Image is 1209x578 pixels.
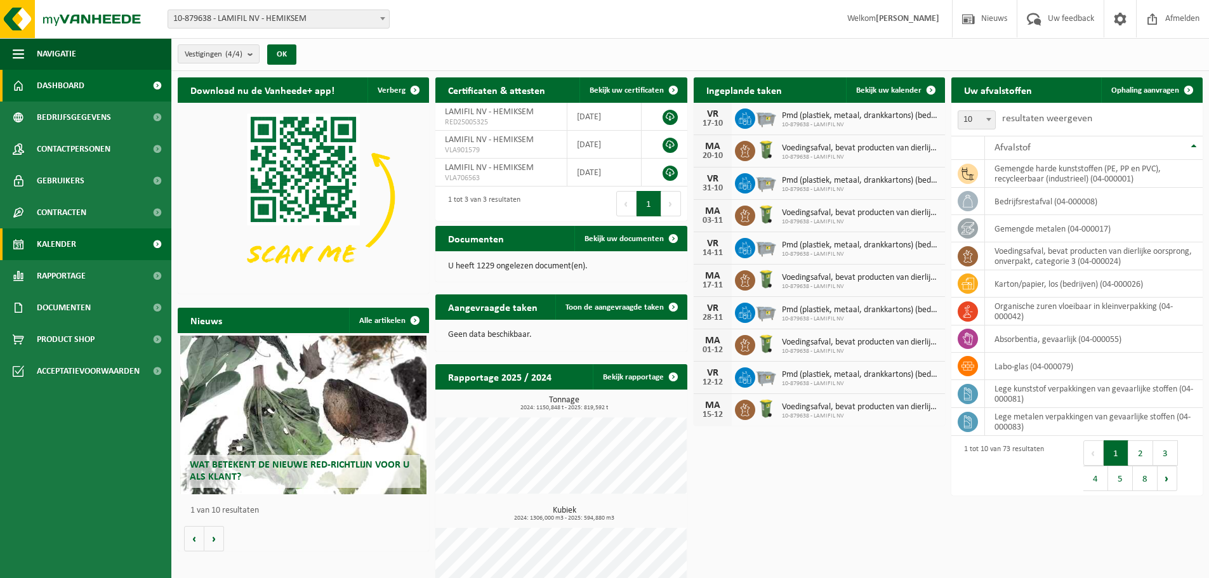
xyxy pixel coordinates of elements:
h3: Kubiek [442,506,687,522]
div: MA [700,141,725,152]
div: 03-11 [700,216,725,225]
count: (4/4) [225,50,242,58]
a: Bekijk uw certificaten [579,77,686,103]
img: WB-2500-GAL-GY-01 [755,365,777,387]
span: 2024: 1306,000 m3 - 2025: 594,880 m3 [442,515,687,522]
button: Vorige [184,526,204,551]
a: Bekijk uw kalender [846,77,944,103]
img: WB-0140-HPE-GN-50 [755,268,777,290]
span: 10-879638 - LAMIFIL NV [782,315,939,323]
p: 1 van 10 resultaten [190,506,423,515]
button: 3 [1153,440,1178,466]
td: karton/papier, los (bedrijven) (04-000026) [985,270,1203,298]
div: VR [700,174,725,184]
a: Wat betekent de nieuwe RED-richtlijn voor u als klant? [180,336,426,494]
span: VLA706563 [445,173,557,183]
span: Pmd (plastiek, metaal, drankkartons) (bedrijven) [782,370,939,380]
span: Rapportage [37,260,86,292]
h2: Uw afvalstoffen [951,77,1045,102]
span: Voedingsafval, bevat producten van dierlijke oorsprong, onverpakt, categorie 3 [782,402,939,412]
div: MA [700,271,725,281]
button: Previous [616,191,637,216]
img: WB-0140-HPE-GN-50 [755,398,777,419]
div: VR [700,239,725,249]
button: 8 [1133,466,1158,491]
div: 17-11 [700,281,725,290]
span: Product Shop [37,324,95,355]
span: Dashboard [37,70,84,102]
span: Afvalstof [994,143,1031,153]
h3: Tonnage [442,396,687,411]
span: 10-879638 - LAMIFIL NV [782,218,939,226]
button: Next [1158,466,1177,491]
button: 1 [1104,440,1128,466]
span: 10-879638 - LAMIFIL NV [782,283,939,291]
span: 2024: 1150,848 t - 2025: 819,592 t [442,405,687,411]
div: 28-11 [700,313,725,322]
span: 10 [958,111,995,129]
td: voedingsafval, bevat producten van dierlijke oorsprong, onverpakt, categorie 3 (04-000024) [985,242,1203,270]
span: Wat betekent de nieuwe RED-richtlijn voor u als klant? [190,460,409,482]
button: OK [267,44,296,65]
div: VR [700,303,725,313]
td: lege kunststof verpakkingen van gevaarlijke stoffen (04-000081) [985,380,1203,408]
button: 1 [637,191,661,216]
h2: Certificaten & attesten [435,77,558,102]
h2: Download nu de Vanheede+ app! [178,77,347,102]
strong: [PERSON_NAME] [876,14,939,23]
span: Acceptatievoorwaarden [37,355,140,387]
span: Contracten [37,197,86,228]
h2: Rapportage 2025 / 2024 [435,364,564,389]
img: WB-0140-HPE-GN-50 [755,139,777,161]
div: 15-12 [700,411,725,419]
div: 17-10 [700,119,725,128]
td: gemengde metalen (04-000017) [985,215,1203,242]
span: 10-879638 - LAMIFIL NV [782,412,939,420]
button: Volgende [204,526,224,551]
div: 14-11 [700,249,725,258]
span: 10-879638 - LAMIFIL NV [782,380,939,388]
span: Bekijk uw certificaten [590,86,664,95]
td: gemengde harde kunststoffen (PE, PP en PVC), recycleerbaar (industrieel) (04-000001) [985,160,1203,188]
button: Verberg [367,77,428,103]
span: 10 [958,110,996,129]
span: 10-879638 - LAMIFIL NV [782,186,939,194]
span: Documenten [37,292,91,324]
img: WB-2500-GAL-GY-01 [755,301,777,322]
label: resultaten weergeven [1002,114,1092,124]
span: Voedingsafval, bevat producten van dierlijke oorsprong, onverpakt, categorie 3 [782,338,939,348]
span: LAMIFIL NV - HEMIKSEM [445,107,534,117]
span: Ophaling aanvragen [1111,86,1179,95]
img: WB-0140-HPE-GN-50 [755,333,777,355]
span: Voedingsafval, bevat producten van dierlijke oorsprong, onverpakt, categorie 3 [782,143,939,154]
span: Navigatie [37,38,76,70]
span: LAMIFIL NV - HEMIKSEM [445,135,534,145]
img: Download de VHEPlus App [178,103,429,291]
span: Bedrijfsgegevens [37,102,111,133]
span: 10-879638 - LAMIFIL NV [782,251,939,258]
button: Vestigingen(4/4) [178,44,260,63]
p: Geen data beschikbaar. [448,331,674,339]
span: Bekijk uw documenten [585,235,664,243]
a: Alle artikelen [349,308,428,333]
span: Kalender [37,228,76,260]
button: Previous [1083,440,1104,466]
div: MA [700,336,725,346]
a: Ophaling aanvragen [1101,77,1201,103]
span: Bekijk uw kalender [856,86,922,95]
div: MA [700,206,725,216]
td: bedrijfsrestafval (04-000008) [985,188,1203,215]
span: Gebruikers [37,165,84,197]
td: absorbentia, gevaarlijk (04-000055) [985,325,1203,353]
div: 20-10 [700,152,725,161]
td: organische zuren vloeibaar in kleinverpakking (04-000042) [985,298,1203,325]
span: Vestigingen [185,45,242,64]
h2: Ingeplande taken [694,77,795,102]
div: 12-12 [700,378,725,387]
button: 5 [1108,466,1133,491]
img: WB-0140-HPE-GN-50 [755,204,777,225]
span: Pmd (plastiek, metaal, drankkartons) (bedrijven) [782,111,939,121]
span: Pmd (plastiek, metaal, drankkartons) (bedrijven) [782,305,939,315]
button: 2 [1128,440,1153,466]
span: Pmd (plastiek, metaal, drankkartons) (bedrijven) [782,176,939,186]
